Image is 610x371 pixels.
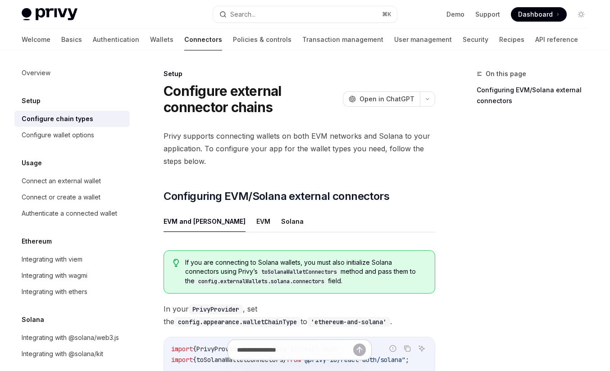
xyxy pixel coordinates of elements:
div: Authenticate a connected wallet [22,208,117,219]
h5: Solana [22,314,44,325]
button: Search...⌘K [213,6,397,23]
div: Integrating with wagmi [22,270,87,281]
span: Open in ChatGPT [360,95,414,104]
div: Search... [230,9,255,20]
span: Dashboard [518,10,553,19]
div: Setup [164,69,435,78]
a: Connect or create a wallet [14,189,130,205]
a: Welcome [22,29,50,50]
h5: Usage [22,158,42,168]
div: Connect an external wallet [22,176,101,186]
h5: Setup [22,95,41,106]
a: Integrating with viem [14,251,130,267]
code: config.appearance.walletChainType [174,317,300,327]
button: Toggle dark mode [574,7,588,22]
div: Integrating with viem [22,254,82,265]
a: Configure wallet options [14,127,130,143]
div: Configure wallet options [22,130,94,140]
div: Connect or create a wallet [22,192,100,203]
span: If you are connecting to Solana wallets, you must also initialize Solana connectors using Privy’s... [185,258,426,286]
svg: Tip [173,259,179,267]
button: EVM and [PERSON_NAME] [164,211,246,232]
a: Policies & controls [233,29,291,50]
a: Authenticate a connected wallet [14,205,130,222]
div: Integrating with ethers [22,286,87,297]
button: Open in ChatGPT [343,91,420,107]
a: Configuring EVM/Solana external connectors [477,83,596,108]
a: Integrating with @solana/web3.js [14,330,130,346]
a: Recipes [499,29,524,50]
a: Authentication [93,29,139,50]
code: PrivyProvider [189,304,243,314]
a: Wallets [150,29,173,50]
div: Configure chain types [22,113,93,124]
a: Integrating with wagmi [14,267,130,284]
a: Dashboard [511,7,567,22]
span: ⌘ K [382,11,391,18]
code: 'ethereum-and-solana' [307,317,390,327]
a: Demo [446,10,464,19]
a: Connectors [184,29,222,50]
div: Integrating with @solana/kit [22,348,103,359]
div: Overview [22,68,50,78]
a: Overview [14,65,130,81]
span: In your , set the to . [164,303,435,328]
a: API reference [535,29,578,50]
button: EVM [256,211,270,232]
code: toSolanaWalletConnectors [258,267,341,276]
a: Support [475,10,500,19]
span: Configuring EVM/Solana external connectors [164,189,389,204]
a: Configure chain types [14,111,130,127]
code: config.externalWallets.solana.connectors [195,277,328,286]
button: Solana [281,211,304,232]
h1: Configure external connector chains [164,83,339,115]
h5: Ethereum [22,236,52,247]
img: light logo [22,8,77,21]
a: Transaction management [302,29,383,50]
a: Integrating with ethers [14,284,130,300]
a: Integrating with @solana/kit [14,346,130,362]
a: Connect an external wallet [14,173,130,189]
span: On this page [486,68,526,79]
button: Send message [353,344,366,356]
a: User management [394,29,452,50]
a: Basics [61,29,82,50]
div: Integrating with @solana/web3.js [22,332,119,343]
a: Security [463,29,488,50]
span: Privy supports connecting wallets on both EVM networks and Solana to your application. To configu... [164,130,435,167]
